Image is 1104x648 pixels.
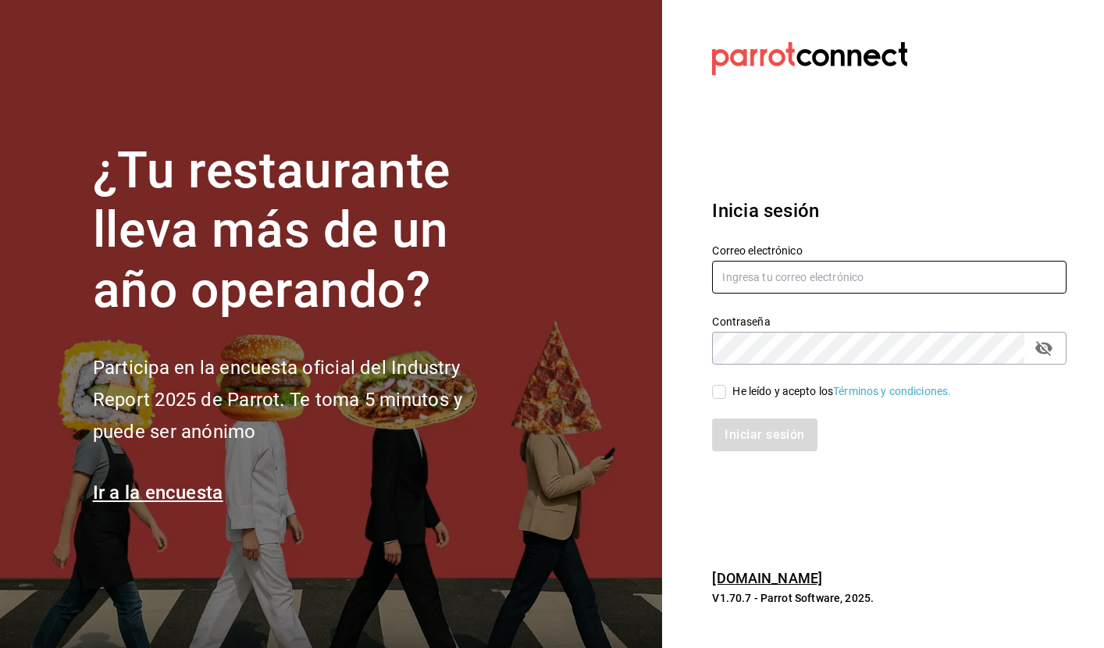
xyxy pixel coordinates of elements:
a: [DOMAIN_NAME] [712,570,822,586]
h3: Inicia sesión [712,197,1067,225]
a: Términos y condiciones. [833,385,951,397]
input: Ingresa tu correo electrónico [712,261,1067,294]
button: passwordField [1031,335,1057,361]
label: Contraseña [712,315,1067,326]
h2: Participa en la encuesta oficial del Industry Report 2025 de Parrot. Te toma 5 minutos y puede se... [93,352,515,447]
label: Correo electrónico [712,244,1067,255]
div: He leído y acepto los [732,383,951,400]
h1: ¿Tu restaurante lleva más de un año operando? [93,141,515,321]
a: Ir a la encuesta [93,482,223,504]
p: V1.70.7 - Parrot Software, 2025. [712,590,1067,606]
